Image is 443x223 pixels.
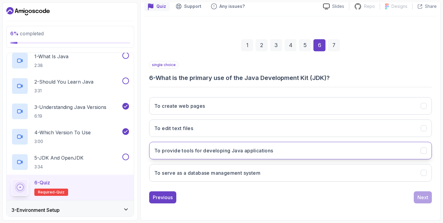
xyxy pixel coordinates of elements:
[11,206,60,214] h3: 3 - Environment Setup
[34,139,91,145] p: 3:00
[34,62,68,68] p: 2:38
[417,194,428,201] div: Next
[364,3,375,9] p: Repo
[256,39,268,51] div: 2
[154,147,273,154] h3: To provide tools for developing Java applications
[34,113,106,119] p: 6:19
[414,191,432,203] button: Next
[7,200,134,220] button: 3-Environment Setup
[313,39,325,51] div: 6
[328,39,340,51] div: 7
[56,190,64,195] span: quiz
[34,88,93,94] p: 3:31
[34,154,83,161] p: 5 - JDK And OpenJDK
[172,2,205,11] button: Support button
[299,39,311,51] div: 5
[412,3,437,9] button: Share
[11,103,129,120] button: 3-Understanding Java Versions6:19
[154,102,205,110] h3: To create web pages
[207,2,248,11] button: Feedback button
[149,61,178,69] p: single choice
[34,129,91,136] p: 4 - Which Version To Use
[149,191,176,203] button: Previous
[153,194,173,201] div: Previous
[11,128,129,145] button: 4-Which Version To Use3:00
[10,30,44,37] span: completed
[149,164,432,182] button: To serve as a database management system
[6,6,50,16] a: Dashboard
[241,39,253,51] div: 1
[34,104,106,111] p: 3 - Understanding Java Versions
[270,39,282,51] div: 3
[11,179,129,196] button: 6-QuizRequired-quiz
[11,154,129,170] button: 5-JDK And OpenJDK3:34
[34,78,93,85] p: 2 - Should You Learn Java
[10,30,19,37] span: 6 %
[34,164,83,170] p: 3:34
[38,190,56,195] span: Required-
[11,52,129,69] button: 1-What Is Java2:38
[332,3,344,9] p: Slides
[144,2,170,11] button: quiz button
[184,3,201,9] p: Support
[149,97,432,115] button: To create web pages
[149,119,432,137] button: To edit text files
[156,3,166,9] p: Quiz
[154,169,260,177] h3: To serve as a database management system
[391,3,407,9] p: Designs
[219,3,245,9] p: Any issues?
[425,3,437,9] p: Share
[34,179,50,186] p: 6 - Quiz
[154,125,193,132] h3: To edit text files
[149,74,432,82] h3: 6 - What is the primary use of the Java Development Kit (JDK)?
[149,142,432,159] button: To provide tools for developing Java applications
[11,78,129,94] button: 2-Should You Learn Java3:31
[34,53,68,60] p: 1 - What Is Java
[318,3,349,10] a: Slides
[284,39,297,51] div: 4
